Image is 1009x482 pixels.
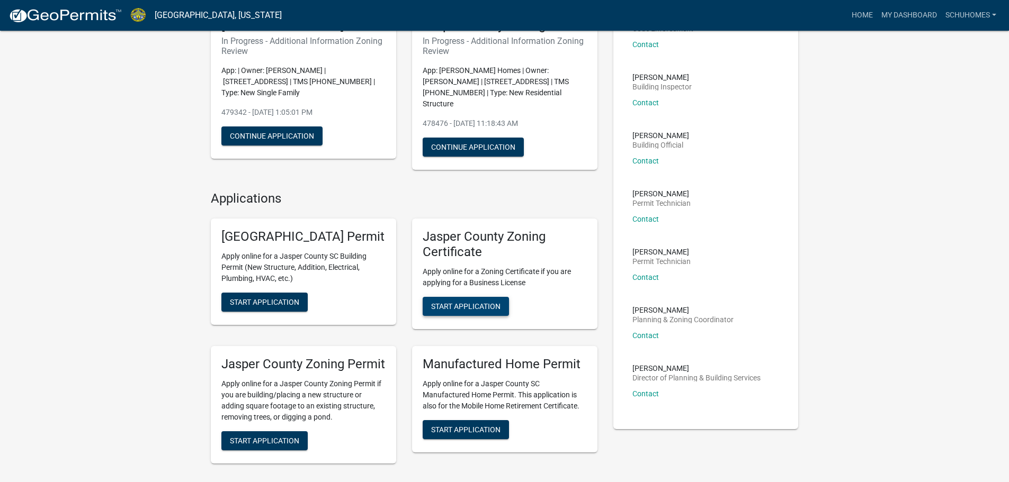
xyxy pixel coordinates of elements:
button: Continue Application [221,126,323,145]
p: Director of Planning & Building Services [632,374,761,381]
p: Apply online for a Jasper County SC Building Permit (New Structure, Addition, Electrical, Plumbin... [221,251,386,284]
a: Home [847,5,877,25]
button: Start Application [221,293,308,312]
a: Contact [632,331,659,340]
a: SchuHomes [941,5,1001,25]
h6: In Progress - Additional Information Zoning Review [423,36,587,56]
p: Planning & Zoning Coordinator [632,316,734,323]
a: Contact [632,40,659,49]
p: Permit Technician [632,199,691,207]
button: Start Application [423,297,509,316]
p: App: [PERSON_NAME] Homes | Owner: [PERSON_NAME] | [STREET_ADDRESS] | TMS [PHONE_NUMBER] | Type: N... [423,65,587,110]
wm-workflow-list-section: Applications [211,191,597,472]
button: Continue Application [423,138,524,157]
a: Contact [632,215,659,223]
h6: In Progress - Additional Information Zoning Review [221,36,386,56]
p: Building Inspector [632,83,692,90]
p: App: | Owner: [PERSON_NAME] | [STREET_ADDRESS] | TMS [PHONE_NUMBER] | Type: New Single Family [221,65,386,98]
h5: Jasper County Zoning Certificate [423,229,587,260]
a: Contact [632,98,659,107]
p: [PERSON_NAME] [632,248,691,256]
a: [GEOGRAPHIC_DATA], [US_STATE] [155,6,282,24]
span: Start Application [431,302,501,311]
p: Apply online for a Zoning Certificate if you are applying for a Business License [423,266,587,288]
p: Building Official [632,141,689,149]
a: Contact [632,273,659,281]
h5: Manufactured Home Permit [423,357,587,372]
span: Start Application [230,298,299,306]
img: Jasper County, South Carolina [130,8,146,22]
p: [PERSON_NAME] [632,190,691,197]
a: Contact [632,389,659,398]
button: Start Application [221,431,308,450]
p: Permit Technician [632,258,691,265]
p: [PERSON_NAME] [632,365,761,372]
p: 478476 - [DATE] 11:18:43 AM [423,118,587,129]
p: [PERSON_NAME] [632,74,692,81]
h5: [GEOGRAPHIC_DATA] Permit [221,229,386,244]
h5: Jasper County Zoning Permit [221,357,386,372]
p: [PERSON_NAME] [632,306,734,314]
span: Start Application [230,436,299,444]
h4: Applications [211,191,597,206]
p: Apply online for a Jasper County Zoning Permit if you are building/placing a new structure or add... [221,378,386,423]
p: Apply online for a Jasper County SC Manufactured Home Permit. This application is also for the Mo... [423,378,587,412]
p: [PERSON_NAME] [632,132,689,139]
p: 479342 - [DATE] 1:05:01 PM [221,107,386,118]
button: Start Application [423,420,509,439]
span: Start Application [431,425,501,433]
a: My Dashboard [877,5,941,25]
a: Contact [632,157,659,165]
